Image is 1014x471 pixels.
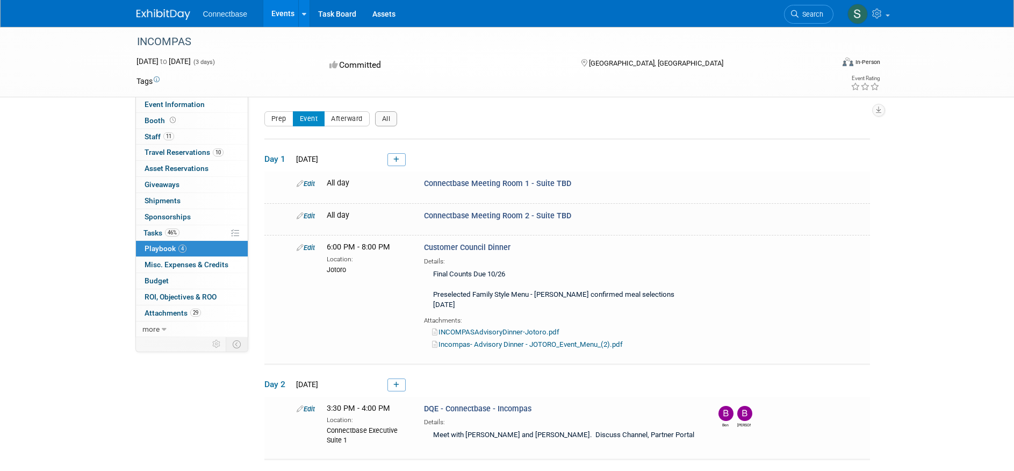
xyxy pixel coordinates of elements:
[264,111,293,126] button: Prep
[136,97,248,112] a: Event Information
[264,153,291,165] span: Day 1
[136,161,248,176] a: Asset Reservations
[143,229,179,237] span: Tasks
[327,264,408,275] div: Jotoro
[226,337,248,351] td: Toggle Event Tabs
[718,406,733,421] img: Ben Edmond
[145,260,228,269] span: Misc. Expenses & Credits
[136,113,248,129] a: Booth
[327,242,390,252] span: 6:00 PM - 8:00 PM
[327,211,349,220] span: All day
[136,57,191,66] span: [DATE] [DATE]
[432,340,623,348] a: Incompas- Advisory Dinner - JOTORO_Event_Menu_(2).pdf
[145,244,186,253] span: Playbook
[145,164,208,173] span: Asset Reservations
[145,276,169,285] span: Budget
[133,32,817,52] div: INCOMPAS
[799,10,823,18] span: Search
[145,132,174,141] span: Staff
[136,193,248,209] a: Shipments
[136,225,248,241] a: Tasks46%
[178,245,186,253] span: 4
[190,309,201,317] span: 29
[327,179,349,188] span: All day
[293,155,318,163] span: [DATE]
[424,266,700,315] div: Final Counts Due 10/26 Preselected Family Style Menu - [PERSON_NAME] confirmed meal selections [D...
[843,58,853,66] img: Format-Inperson.png
[136,289,248,305] a: ROI, Objectives & ROO
[163,132,174,140] span: 11
[424,243,510,252] span: Customer Council Dinner
[324,111,370,126] button: Afterward
[297,180,315,188] a: Edit
[145,100,205,109] span: Event Information
[327,425,408,445] div: Connectbase Executive Suite 1
[142,325,160,333] span: more
[424,404,531,413] span: DQE - Connectbase - Incompas
[432,328,559,336] a: INCOMPASAdvisoryDinner-Jotoro.pdf
[851,76,880,81] div: Event Rating
[375,111,398,126] button: All
[145,292,217,301] span: ROI, Objectives & ROO
[293,111,325,126] button: Event
[213,148,224,156] span: 10
[145,309,201,317] span: Attachments
[136,76,160,87] td: Tags
[264,379,291,390] span: Day 2
[165,229,179,237] span: 46%
[326,56,564,75] div: Committed
[589,59,723,67] span: [GEOGRAPHIC_DATA], [GEOGRAPHIC_DATA]
[136,9,190,20] img: ExhibitDay
[327,414,408,425] div: Location:
[136,129,248,145] a: Staff11
[145,196,181,205] span: Shipments
[145,180,179,189] span: Giveaways
[136,257,248,273] a: Misc. Expenses & Credits
[737,421,751,428] div: Brian Maggiacomo
[847,4,868,24] img: Stephanie Bird
[203,10,248,18] span: Connectbase
[424,254,700,266] div: Details:
[192,59,215,66] span: (3 days)
[424,179,571,188] span: Connectbase Meeting Room 1 - Suite TBD
[784,5,833,24] a: Search
[136,177,248,192] a: Giveaways
[136,322,248,337] a: more
[145,116,178,125] span: Booth
[327,253,408,264] div: Location:
[297,405,315,413] a: Edit
[145,148,224,156] span: Travel Reservations
[207,337,226,351] td: Personalize Event Tab Strip
[159,57,169,66] span: to
[737,406,752,421] img: Brian Maggiacomo
[168,116,178,124] span: Booth not reserved yet
[136,273,248,289] a: Budget
[718,421,732,428] div: Ben Edmond
[770,56,881,72] div: Event Format
[136,145,248,160] a: Travel Reservations10
[424,427,700,445] div: Meet with [PERSON_NAME] and [PERSON_NAME]. Discuss Channel, Partner Portal
[136,305,248,321] a: Attachments29
[145,212,191,221] span: Sponsorships
[136,241,248,256] a: Playbook4
[327,404,390,413] span: 3:30 PM - 4:00 PM
[424,315,700,325] div: Attachments:
[855,58,880,66] div: In-Person
[424,211,571,220] span: Connectbase Meeting Room 2 - Suite TBD
[424,415,700,427] div: Details:
[297,212,315,220] a: Edit
[293,380,318,389] span: [DATE]
[136,209,248,225] a: Sponsorships
[297,244,315,252] a: Edit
